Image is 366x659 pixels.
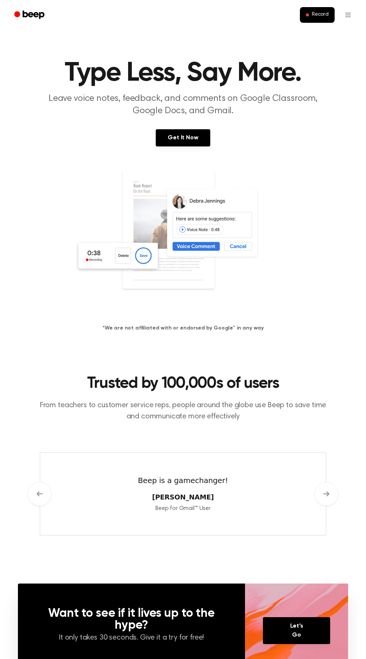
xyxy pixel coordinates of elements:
[9,8,51,22] a: Beep
[138,492,228,502] cite: [PERSON_NAME]
[9,324,357,332] h4: *We are not affiliated with or endorsed by Google™ in any way
[339,6,357,24] button: Open menu
[40,93,326,117] p: Leave voice notes, feedback, and comments on Google Classroom, Google Docs, and Gmail.
[36,607,227,631] h3: Want to see if it lives up to the hype?
[75,169,291,312] img: Voice Comments on Docs and Recording Widget
[36,633,227,643] p: It only takes 30 seconds. Give it a try for free!
[156,129,210,146] a: Get It Now
[300,7,335,23] button: Record
[312,12,329,18] span: Record
[9,60,357,87] h1: Type Less, Say More.
[40,400,326,422] p: From teachers to customer service reps, people around the globe use Beep to save time and communi...
[40,374,326,394] h2: Trusted by 100,000s of users
[138,475,228,486] blockquote: Beep is a gamechanger!
[263,617,330,644] a: Let’s Go
[155,505,211,511] span: Beep for Gmail™ User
